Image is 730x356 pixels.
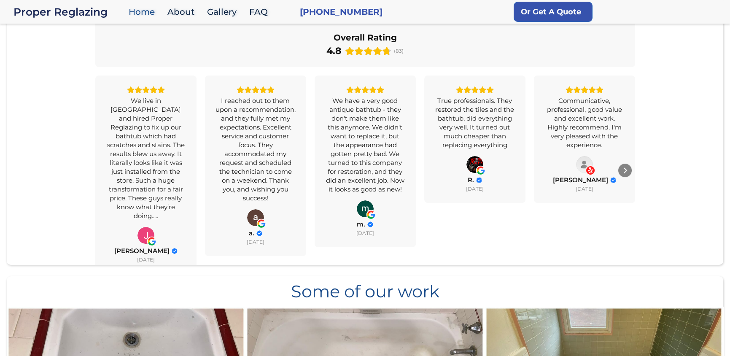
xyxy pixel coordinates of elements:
[114,247,178,255] a: Review by J. M.
[618,164,632,177] div: Next
[466,156,483,173] a: View on Google
[245,3,276,21] a: FAQ
[247,239,264,245] div: [DATE]
[435,96,515,149] div: True professionals. They restored the tiles and the bathtub, did everything very well. It turned ...
[334,31,397,44] div: Overall Rating
[357,200,374,217] a: View on Google
[249,229,254,237] span: a.
[99,164,112,177] div: Previous
[610,177,616,183] div: Verified Customer
[476,177,482,183] div: Verified Customer
[7,276,723,300] div: Some of our work
[466,156,483,173] img: R.
[468,176,474,184] span: R.
[553,176,608,184] span: [PERSON_NAME]
[300,6,383,18] a: [PHONE_NUMBER]
[137,227,154,244] a: View on Google
[435,86,515,94] div: Rating: 5.0 out of 5
[247,209,264,226] a: View on Google
[326,45,391,57] div: Rating: 4.8 out of 5
[326,45,342,57] div: 4.8
[114,247,170,255] span: [PERSON_NAME]
[13,6,124,18] a: home
[137,256,155,263] div: [DATE]
[172,248,178,254] div: Verified Customer
[215,96,296,202] div: I reached out to them upon a recommendation, and they fully met my expectations. Excellent servic...
[394,48,404,54] span: (83)
[106,96,186,220] div: We live in [GEOGRAPHIC_DATA] and hired Proper Reglazing to fix up our bathtub which had scratches...
[356,230,374,237] div: [DATE]
[468,176,482,184] a: Review by R.
[325,96,405,194] div: We have a very good antique bathtub - they don't make them like this anymore. We didn't want to r...
[124,3,163,21] a: Home
[357,221,365,228] span: m.
[137,227,154,244] img: J. M.
[466,186,484,192] div: [DATE]
[553,176,616,184] a: Review by J. H.
[325,86,405,94] div: Rating: 5.0 out of 5
[367,221,373,227] div: Verified Customer
[256,230,262,236] div: Verified Customer
[357,221,373,228] a: Review by m.
[357,200,374,217] img: m.
[215,86,296,94] div: Rating: 5.0 out of 5
[249,229,262,237] a: Review by a.
[514,2,593,22] a: Or Get A Quote
[544,86,625,94] div: Rating: 5.0 out of 5
[544,96,625,149] div: Communicative, professional, good value and excellent work. Highly recommend. I'm very pleased wi...
[106,86,186,94] div: Rating: 5.0 out of 5
[95,76,635,265] div: Carousel
[576,156,593,173] a: View on Yelp
[13,6,124,18] div: Proper Reglazing
[247,209,264,226] img: a.
[203,3,245,21] a: Gallery
[163,3,203,21] a: About
[576,186,593,192] div: [DATE]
